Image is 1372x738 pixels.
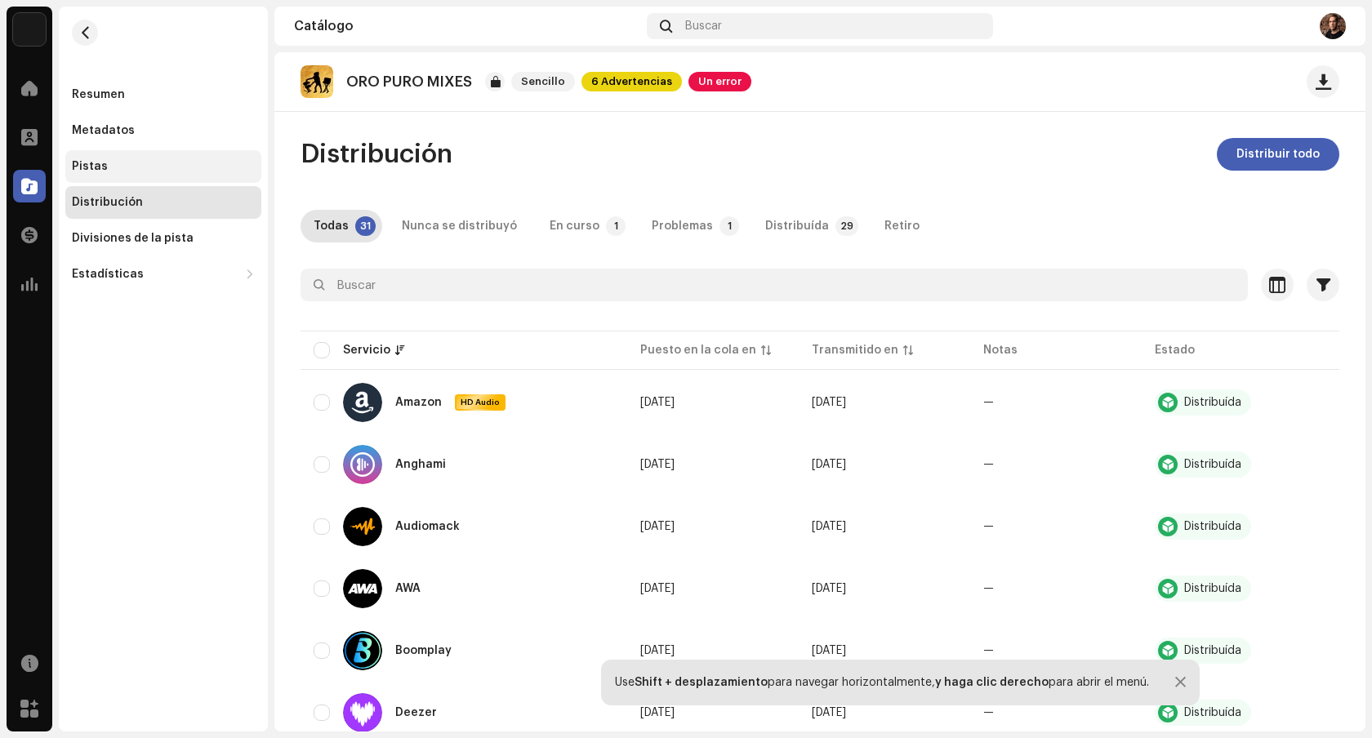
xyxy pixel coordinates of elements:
[72,88,125,101] div: Resumen
[1236,138,1320,171] span: Distribuir todo
[983,459,994,470] re-a-table-badge: —
[983,645,994,656] re-a-table-badge: —
[1184,645,1241,656] div: Distribuída
[615,676,1149,689] div: Use para navegar horizontalmente, para abrir el menú.
[511,72,575,91] span: Sencillo
[395,707,437,718] div: Deezer
[13,13,46,46] img: edd8793c-a1b1-4538-85bc-e24b6277bc1e
[65,222,261,255] re-m-nav-item: Divisiones de la pista
[65,150,261,183] re-m-nav-item: Pistas
[812,583,846,594] span: 7 oct 2025
[395,521,460,532] div: Audiomack
[812,397,846,408] span: 7 oct 2025
[395,397,442,408] div: Amazon
[402,210,517,242] div: Nunca se distribuyó
[640,342,756,358] div: Puesto en la cola en
[72,268,144,281] div: Estadísticas
[457,397,504,408] span: HD Audio
[983,707,994,718] re-a-table-badge: —
[812,707,846,718] span: 7 oct 2025
[72,196,143,209] div: Distribución
[640,459,675,470] span: 7 oct 2025
[65,186,261,219] re-m-nav-item: Distribución
[65,258,261,291] re-m-nav-dropdown: Estadísticas
[812,459,846,470] span: 7 oct 2025
[719,216,739,236] p-badge: 1
[72,124,135,137] div: Metadatos
[640,707,675,718] span: 7 oct 2025
[395,459,446,470] div: Anghami
[640,521,675,532] span: 7 oct 2025
[550,210,599,242] div: En curso
[65,114,261,147] re-m-nav-item: Metadatos
[1184,397,1241,408] div: Distribuída
[1184,521,1241,532] div: Distribuída
[1184,459,1241,470] div: Distribuída
[72,160,108,173] div: Pistas
[581,72,682,91] span: 6 Advertencias
[65,78,261,111] re-m-nav-item: Resumen
[688,72,751,91] span: Un error
[606,216,626,236] p-badge: 1
[652,210,713,242] div: Problemas
[355,216,376,236] p-badge: 31
[884,210,920,242] div: Retiro
[294,20,640,33] div: Catálogo
[983,583,994,594] re-a-table-badge: —
[395,645,452,656] div: Boomplay
[343,342,390,358] div: Servicio
[835,216,858,236] p-badge: 29
[983,397,994,408] re-a-table-badge: —
[395,583,421,594] div: AWA
[935,677,1049,688] strong: y haga clic derecho
[1184,583,1241,594] div: Distribuída
[1320,13,1346,39] img: 9456d983-5a27-489a-9d77-0c048ea3a1bf
[685,20,722,33] span: Buscar
[635,677,768,688] strong: Shift + desplazamiento
[314,210,349,242] div: Todas
[1184,707,1241,718] div: Distribuída
[346,73,472,91] p: ORO PURO MIXES
[301,269,1248,301] input: Buscar
[812,521,846,532] span: 7 oct 2025
[640,645,675,656] span: 7 oct 2025
[765,210,829,242] div: Distribuída
[301,138,452,171] span: Distribución
[1217,138,1339,171] button: Distribuir todo
[640,583,675,594] span: 7 oct 2025
[812,645,846,656] span: 7 oct 2025
[812,342,898,358] div: Transmitido en
[301,65,333,98] img: 0c6157f8-946e-40a8-a37a-280d6c70162d
[72,232,194,245] div: Divisiones de la pista
[640,397,675,408] span: 7 oct 2025
[983,521,994,532] re-a-table-badge: —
